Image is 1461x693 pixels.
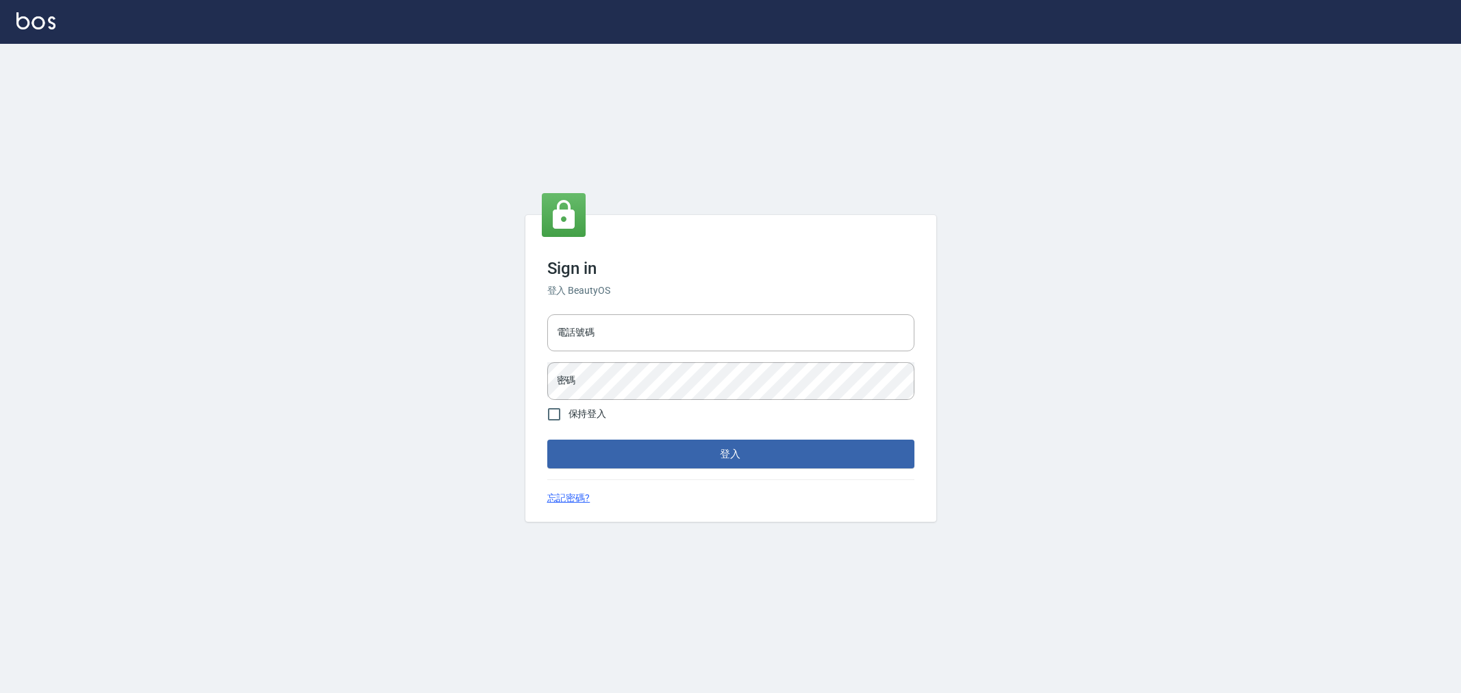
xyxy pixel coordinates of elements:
[547,440,914,468] button: 登入
[16,12,55,29] img: Logo
[547,491,590,505] a: 忘記密碼?
[569,407,607,421] span: 保持登入
[547,259,914,278] h3: Sign in
[547,283,914,298] h6: 登入 BeautyOS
